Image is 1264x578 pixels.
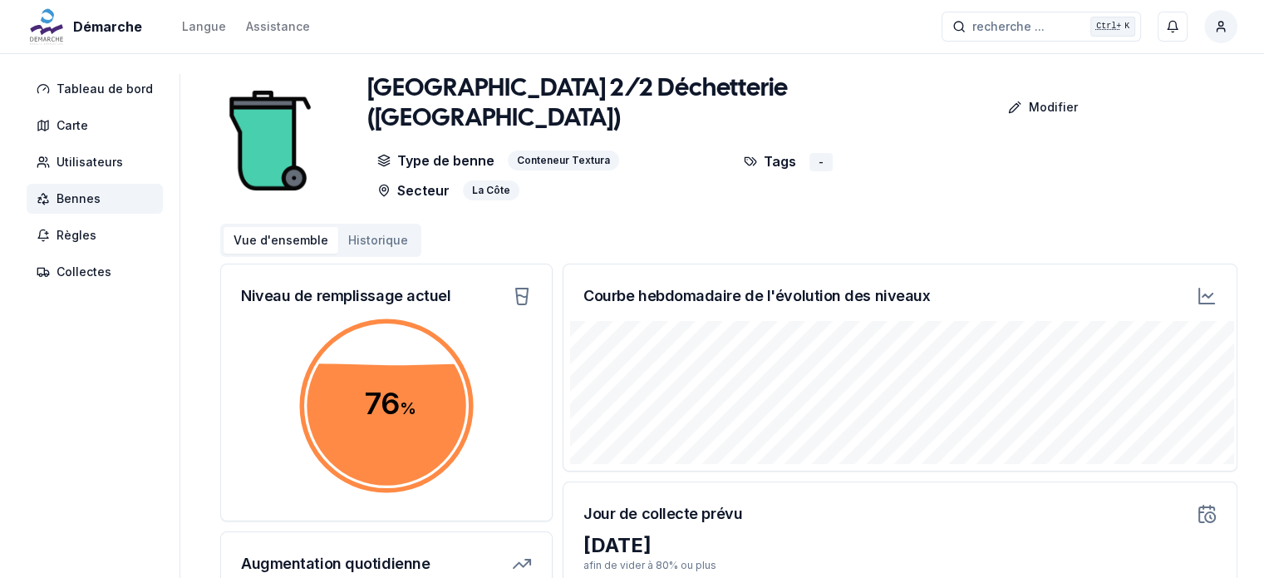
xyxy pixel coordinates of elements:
span: Carte [57,117,88,134]
a: Assistance [246,17,310,37]
h3: Niveau de remplissage actuel [241,284,450,308]
h1: [GEOGRAPHIC_DATA] 2/2 Déchetterie ([GEOGRAPHIC_DATA]) [367,74,962,134]
a: Carte [27,111,170,141]
button: Vue d'ensemble [224,227,338,254]
img: bin Image [220,74,320,207]
a: Démarche [27,17,149,37]
span: recherche ... [972,18,1045,35]
a: Collectes [27,257,170,287]
button: recherche ...Ctrl+K [942,12,1141,42]
p: Secteur [377,180,450,200]
a: Tableau de bord [27,74,170,104]
div: La Côte [463,180,519,200]
span: Démarche [73,17,142,37]
h3: Jour de collecte prévu [583,502,742,526]
span: Collectes [57,264,111,280]
div: Conteneur Textura [508,151,619,170]
h3: Courbe hebdomadaire de l'évolution des niveaux [583,284,930,308]
p: Type de benne [377,151,494,170]
button: Langue [182,17,226,37]
a: Règles [27,220,170,250]
span: Utilisateurs [57,154,123,170]
p: Tags [744,151,796,171]
div: [DATE] [583,532,1217,559]
h3: Augmentation quotidienne [241,552,430,576]
p: afin de vider à 80% ou plus [583,559,1217,572]
a: Utilisateurs [27,147,170,177]
button: Historique [338,227,418,254]
span: Tableau de bord [57,81,153,97]
img: Démarche Logo [27,7,66,47]
a: Bennes [27,184,170,214]
p: Modifier [1028,99,1077,116]
a: Modifier [962,91,1090,124]
div: Langue [182,18,226,35]
span: Bennes [57,190,101,207]
span: Règles [57,227,96,244]
div: - [809,153,833,171]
